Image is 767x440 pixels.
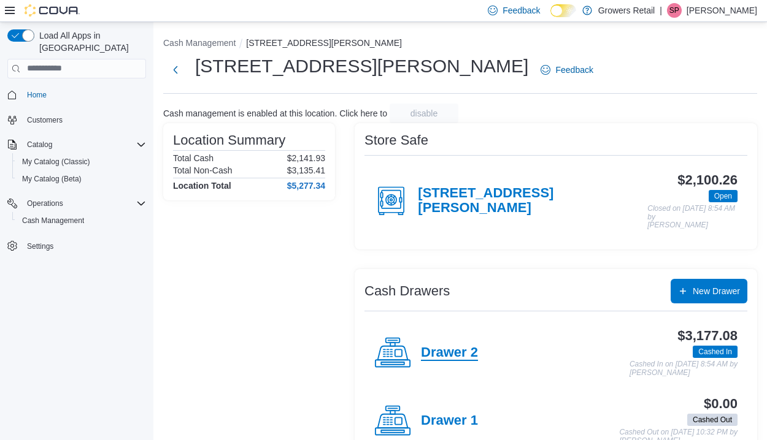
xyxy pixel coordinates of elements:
[390,104,458,123] button: disable
[27,115,63,125] span: Customers
[27,241,53,251] span: Settings
[25,4,80,17] img: Cova
[22,196,146,211] span: Operations
[421,345,478,361] h4: Drawer 2
[173,153,214,163] h6: Total Cash
[598,3,655,18] p: Growers Retail
[22,174,82,184] span: My Catalog (Beta)
[630,360,738,377] p: Cashed In on [DATE] 8:54 AM by [PERSON_NAME]
[667,3,682,18] div: Seth Paryani
[12,170,151,188] button: My Catalog (Beta)
[22,88,52,102] a: Home
[364,284,450,298] h3: Cash Drawers
[163,37,757,51] nav: An example of EuiBreadcrumbs
[421,413,478,429] h4: Drawer 1
[22,157,90,167] span: My Catalog (Classic)
[195,54,528,78] h1: [STREET_ADDRESS][PERSON_NAME]
[418,186,647,216] h4: [STREET_ADDRESS][PERSON_NAME]
[7,81,146,287] nav: Complex example
[647,205,738,230] p: Closed on [DATE] 8:54 AM by [PERSON_NAME]
[2,111,151,129] button: Customers
[163,38,236,48] button: Cash Management
[17,154,95,169] a: My Catalog (Classic)
[17,172,87,186] a: My Catalog (Beta)
[2,136,151,153] button: Catalog
[709,190,738,202] span: Open
[287,153,325,163] p: $2,141.93
[693,346,738,358] span: Cashed In
[698,346,732,357] span: Cashed In
[27,90,47,100] span: Home
[173,181,231,191] h4: Location Total
[671,279,747,303] button: New Drawer
[22,87,146,102] span: Home
[163,58,188,82] button: Next
[17,154,146,169] span: My Catalog (Classic)
[410,107,437,119] span: disable
[12,153,151,170] button: My Catalog (Classic)
[677,173,738,188] h3: $2,100.26
[687,3,757,18] p: [PERSON_NAME]
[22,216,84,226] span: Cash Management
[22,137,57,152] button: Catalog
[687,414,738,426] span: Cashed Out
[287,181,325,191] h4: $5,277.34
[550,4,576,17] input: Dark Mode
[714,191,732,202] span: Open
[2,86,151,104] button: Home
[22,112,146,127] span: Customers
[364,133,428,148] h3: Store Safe
[173,165,233,175] h6: Total Non-Cash
[22,239,58,254] a: Settings
[677,328,738,343] h3: $3,177.08
[17,172,146,186] span: My Catalog (Beta)
[693,285,740,297] span: New Drawer
[2,237,151,254] button: Settings
[555,64,593,76] span: Feedback
[163,108,387,118] p: Cash management is enabled at this location. Click here to
[693,414,732,425] span: Cashed Out
[287,165,325,175] p: $3,135.41
[12,212,151,229] button: Cash Management
[550,17,551,18] span: Dark Mode
[22,196,68,211] button: Operations
[27,140,52,150] span: Catalog
[704,396,738,411] h3: $0.00
[246,38,402,48] button: [STREET_ADDRESS][PERSON_NAME]
[34,29,146,54] span: Load All Apps in [GEOGRAPHIC_DATA]
[669,3,679,18] span: SP
[503,4,540,17] span: Feedback
[22,238,146,253] span: Settings
[22,113,67,127] a: Customers
[173,133,285,148] h3: Location Summary
[2,195,151,212] button: Operations
[536,58,598,82] a: Feedback
[17,213,89,228] a: Cash Management
[660,3,662,18] p: |
[17,213,146,228] span: Cash Management
[22,137,146,152] span: Catalog
[27,199,63,208] span: Operations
